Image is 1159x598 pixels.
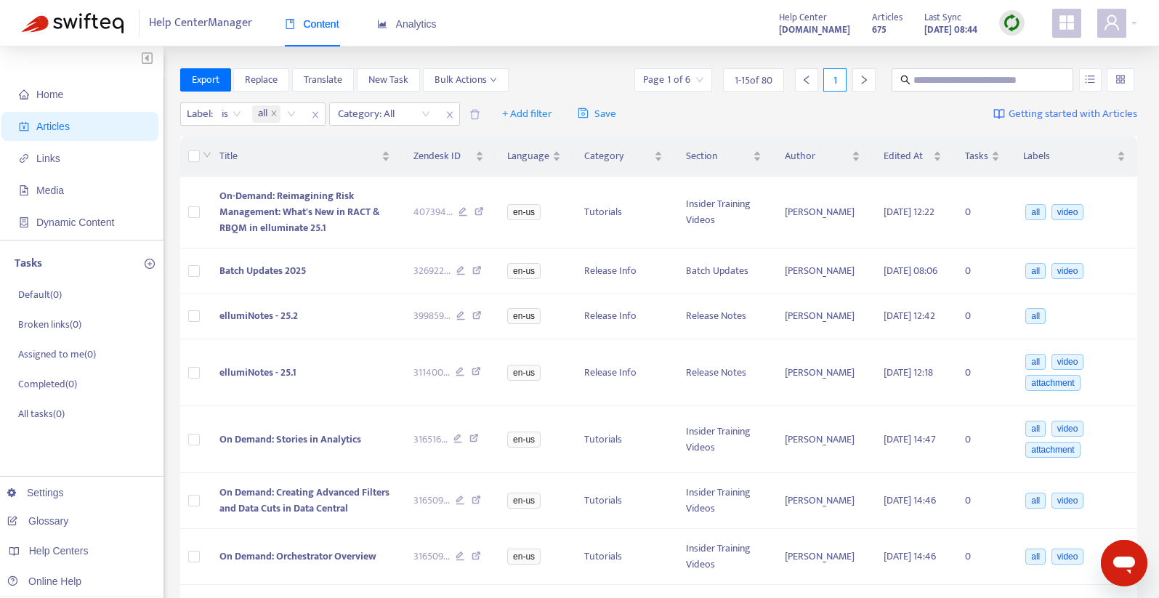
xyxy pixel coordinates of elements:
button: saveSave [567,102,627,126]
span: plus-circle [145,259,155,269]
td: [PERSON_NAME] [773,177,873,249]
span: all [258,105,267,123]
td: 0 [953,177,1011,249]
span: Labels [1023,148,1114,164]
td: Insider Training Videos [674,177,772,249]
a: Settings [7,487,64,498]
td: Tutorials [573,177,674,249]
span: New Task [368,72,408,88]
span: + Add filter [502,105,552,123]
p: Assigned to me ( 0 ) [18,347,96,362]
td: Batch Updates [674,249,772,294]
span: Export [192,72,219,88]
div: 1 [823,68,847,92]
th: Title [208,137,402,177]
span: Tasks [965,148,988,164]
span: [DATE] 14:47 [884,431,936,448]
span: file-image [19,185,29,195]
span: is [222,103,241,125]
span: right [859,75,869,85]
td: Release Info [573,294,674,340]
span: ellumiNotes - 25.2 [219,307,298,324]
a: [DOMAIN_NAME] [779,21,850,38]
button: + Add filter [491,102,563,126]
span: all [1025,354,1046,370]
span: en-us [507,204,541,220]
span: close [440,106,459,124]
span: ellumiNotes - 25.1 [219,364,296,381]
span: Content [285,18,339,30]
span: Label : [181,103,215,125]
span: en-us [507,549,541,565]
td: Release Info [573,339,674,406]
strong: [DOMAIN_NAME] [779,22,850,38]
span: 316509 ... [413,549,450,565]
img: sync.dc5367851b00ba804db3.png [1003,14,1021,32]
span: video [1051,549,1084,565]
td: 0 [953,249,1011,294]
td: 0 [953,529,1011,585]
span: Author [785,148,849,164]
td: 0 [953,473,1011,529]
span: en-us [507,263,541,279]
span: Links [36,153,60,164]
a: Online Help [7,575,81,587]
span: Translate [304,72,342,88]
span: Home [36,89,63,100]
th: Edited At [872,137,953,177]
td: [PERSON_NAME] [773,294,873,340]
span: On Demand: Stories in Analytics [219,431,361,448]
span: down [203,150,211,159]
a: Glossary [7,515,68,527]
span: Save [578,105,616,123]
td: 0 [953,406,1011,473]
span: all [1025,263,1046,279]
strong: [DATE] 08:44 [924,22,977,38]
td: [PERSON_NAME] [773,406,873,473]
span: 399859 ... [413,308,451,324]
span: Edited At [884,148,929,164]
th: Tasks [953,137,1011,177]
th: Category [573,137,674,177]
span: down [490,76,497,84]
span: en-us [507,365,541,381]
td: [PERSON_NAME] [773,249,873,294]
th: Language [496,137,573,177]
span: Zendesk ID [413,148,473,164]
span: video [1051,493,1084,509]
td: [PERSON_NAME] [773,473,873,529]
span: delete [469,109,480,120]
td: Release Info [573,249,674,294]
td: [PERSON_NAME] [773,339,873,406]
span: en-us [507,493,541,509]
td: Release Notes [674,294,772,340]
span: all [252,105,280,123]
span: 316516 ... [413,432,448,448]
span: appstore [1058,14,1075,31]
span: unordered-list [1085,74,1095,84]
th: Author [773,137,873,177]
span: account-book [19,121,29,132]
span: [DATE] 12:42 [884,307,935,324]
td: [PERSON_NAME] [773,529,873,585]
span: Articles [36,121,70,132]
p: Default ( 0 ) [18,287,62,302]
span: all [1025,308,1046,324]
span: link [19,153,29,163]
p: Broken links ( 0 ) [18,317,81,332]
td: 0 [953,294,1011,340]
span: all [1025,493,1046,509]
p: All tasks ( 0 ) [18,406,65,421]
span: On Demand: Orchestrator Overview [219,548,376,565]
span: On-Demand: Reimagining Risk Management: What's New in RACT & RBQM in elluminate 25.1 [219,187,380,236]
td: Insider Training Videos [674,473,772,529]
span: Help Center [779,9,827,25]
td: Tutorials [573,406,674,473]
span: Title [219,148,379,164]
span: attachment [1025,442,1080,458]
button: unordered-list [1079,68,1102,92]
span: video [1051,354,1084,370]
span: video [1051,421,1084,437]
button: New Task [357,68,420,92]
span: Replace [245,72,278,88]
